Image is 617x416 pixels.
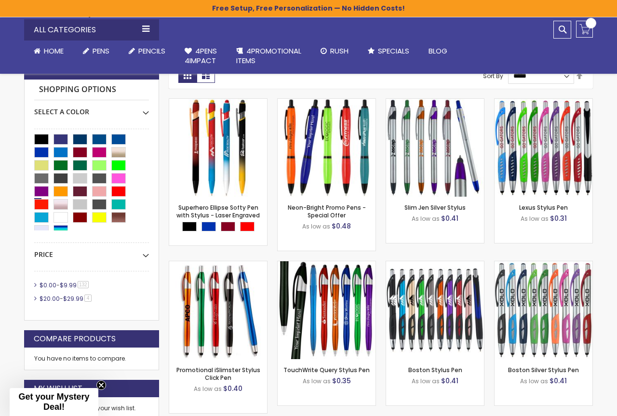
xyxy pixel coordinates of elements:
a: Slim Jen Silver Stylus [386,98,484,107]
a: TouchWrite Query Stylus Pen [278,261,376,269]
a: Boston Silver Stylus Pen [508,366,579,374]
div: Red [240,222,255,231]
span: $0.41 [550,376,567,386]
img: Boston Stylus Pen [386,261,484,359]
div: Burgundy [221,222,235,231]
span: 4Pens 4impact [185,46,217,66]
img: Slim Jen Silver Stylus [386,99,484,197]
a: Lexus Stylus Pen [519,203,568,212]
iframe: Google Customer Reviews [537,390,617,416]
img: Neon-Bright Promo Pens - Special Offer [278,99,376,197]
a: Neon-Bright Promo Pens - Special Offer [288,203,366,219]
span: 4PROMOTIONAL ITEMS [236,46,301,66]
span: $0.40 [223,384,242,393]
span: $20.00 [40,295,60,303]
span: $0.00 [40,281,56,289]
span: As low as [194,385,222,393]
span: Rush [330,46,349,56]
div: All Categories [24,19,159,40]
a: TouchWrite Query Stylus Pen [283,366,370,374]
span: $0.48 [332,221,351,231]
a: Superhero Ellipse Softy Pen with Stylus - Laser Engraved [169,98,267,107]
span: As low as [520,377,548,385]
span: $29.99 [63,295,83,303]
div: You have no items to compare. [24,348,159,370]
strong: Grid [178,67,197,83]
a: 4PROMOTIONALITEMS [227,40,311,72]
span: As low as [412,377,440,385]
img: Superhero Ellipse Softy Pen with Stylus - Laser Engraved [169,99,267,197]
a: Superhero Ellipse Softy Pen with Stylus - Laser Engraved [176,203,260,219]
img: Promotional iSlimster Stylus Click Pen [169,261,267,359]
a: Promotional iSlimster Stylus Click Pen [169,261,267,269]
span: Pencils [138,46,165,56]
label: Sort By [483,71,503,80]
div: Select A Color [34,100,149,117]
strong: Shopping Options [34,80,149,100]
span: As low as [302,222,330,230]
a: Specials [358,40,419,62]
img: Lexus Stylus Pen [495,99,592,197]
span: $9.99 [60,281,77,289]
a: Promotional iSlimster Stylus Click Pen [176,366,260,382]
span: Home [44,46,64,56]
a: Boston Silver Stylus Pen [495,261,592,269]
a: Boston Stylus Pen [386,261,484,269]
span: $0.41 [441,214,458,223]
strong: Compare Products [34,334,116,344]
span: $0.31 [550,214,567,223]
img: Boston Silver Stylus Pen [495,261,592,359]
a: Blog [419,40,457,62]
span: As low as [412,215,440,223]
a: Slim Jen Silver Stylus [404,203,466,212]
span: Pens [93,46,109,56]
div: Get your Mystery Deal!Close teaser [10,388,98,416]
a: Boston Stylus Pen [408,366,462,374]
button: Close teaser [96,380,106,390]
img: TouchWrite Query Stylus Pen [278,261,376,359]
a: Neon-Bright Promo Pens - Special Offer [278,98,376,107]
span: $0.41 [441,376,458,386]
span: Blog [429,46,447,56]
span: As low as [521,215,549,223]
a: Pens [73,40,119,62]
strong: My Wish List [34,383,82,394]
span: $0.35 [332,376,351,386]
a: Home [24,40,73,62]
div: Price [34,243,149,259]
a: 4Pens4impact [175,40,227,72]
span: 4 [84,295,92,302]
span: 132 [78,281,89,288]
div: Black [182,222,197,231]
div: Blue [201,222,216,231]
a: $0.00-$9.99132 [37,281,92,289]
strong: Filter [34,66,57,77]
span: Specials [378,46,409,56]
a: Lexus Stylus Pen [495,98,592,107]
a: Rush [311,40,358,62]
a: Pencils [119,40,175,62]
a: $20.00-$29.994 [37,295,95,303]
span: Get your Mystery Deal! [18,392,89,412]
span: As low as [303,377,331,385]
